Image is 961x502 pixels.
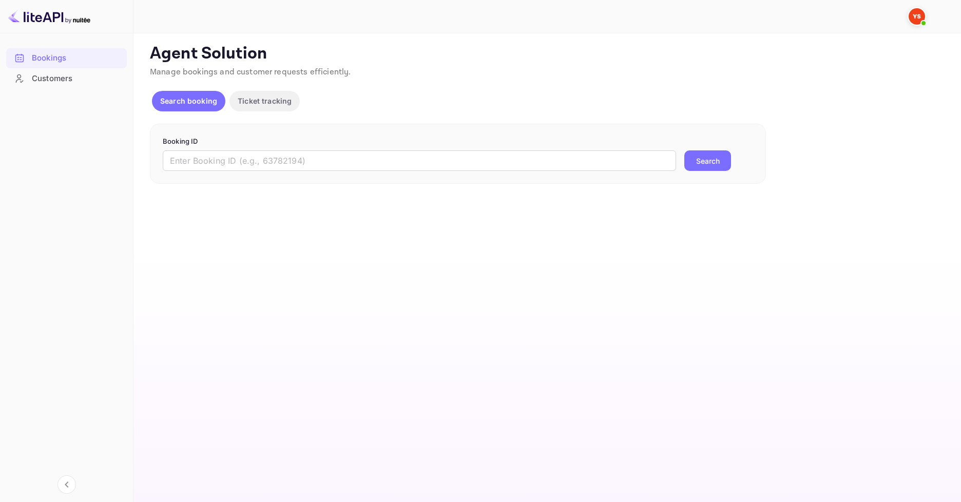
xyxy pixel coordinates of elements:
[57,475,76,494] button: Collapse navigation
[32,52,122,64] div: Bookings
[160,95,217,106] p: Search booking
[6,48,127,67] a: Bookings
[6,69,127,89] div: Customers
[238,95,292,106] p: Ticket tracking
[6,69,127,88] a: Customers
[909,8,925,25] img: Yandex Support
[8,8,90,25] img: LiteAPI logo
[684,150,731,171] button: Search
[150,44,943,64] p: Agent Solution
[6,48,127,68] div: Bookings
[163,137,753,147] p: Booking ID
[32,73,122,85] div: Customers
[150,67,351,78] span: Manage bookings and customer requests efficiently.
[163,150,676,171] input: Enter Booking ID (e.g., 63782194)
